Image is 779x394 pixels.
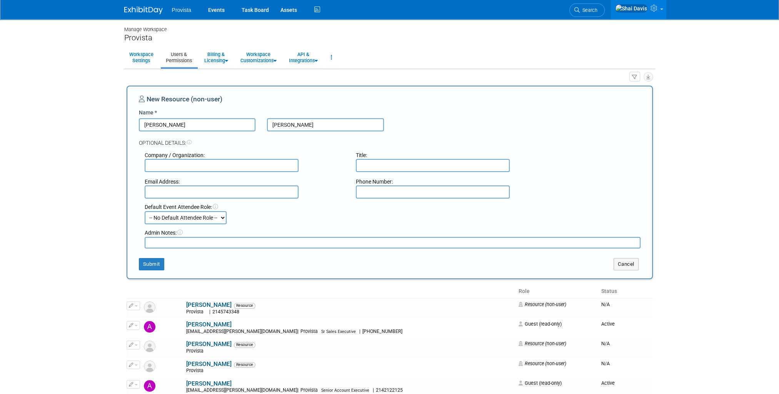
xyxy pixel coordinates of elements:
span: Provista [186,348,206,354]
span: Sr Sales Executive [321,329,356,334]
a: Users &Permissions [161,48,197,67]
span: Provista [186,309,206,315]
div: Phone Number: [356,178,556,185]
a: WorkspaceSettings [124,48,158,67]
input: Last Name [267,118,384,131]
span: N/A [601,341,610,346]
img: Amber Barron [144,380,155,392]
span: Resource (non-user) [519,301,566,307]
th: Status [598,285,652,298]
span: | [359,329,360,334]
span: | [209,309,210,315]
img: ExhibitDay [124,7,163,14]
div: Company / Organization: [145,151,345,159]
div: Optional Details: [139,131,641,147]
span: Guest (read-only) [519,321,562,327]
span: Active [601,380,615,386]
a: [PERSON_NAME] [186,341,232,348]
span: Search [580,7,597,13]
a: WorkspaceCustomizations [235,48,282,67]
div: Provista [124,33,655,43]
th: Role [515,285,599,298]
span: N/A [601,361,610,366]
span: Resource [234,362,255,368]
div: [EMAIL_ADDRESS][PERSON_NAME][DOMAIN_NAME] [186,329,514,335]
a: [PERSON_NAME] [186,361,232,368]
label: Name * [139,109,157,116]
span: Provista [172,7,192,13]
span: | [373,387,374,393]
input: First Name [139,118,256,131]
span: Active [601,321,615,327]
span: 2145743348 [210,309,242,315]
span: | [297,329,299,334]
button: Submit [139,258,164,270]
a: [PERSON_NAME] [186,380,232,387]
span: Provista [299,387,320,393]
img: Resource [144,341,155,352]
a: Search [569,3,605,17]
a: [PERSON_NAME] [186,321,232,328]
div: Default Event Attendee Role: [145,203,641,211]
a: [PERSON_NAME] [186,301,232,308]
div: [EMAIL_ADDRESS][PERSON_NAME][DOMAIN_NAME] [186,387,514,394]
img: Abbey Guman [144,321,155,333]
button: Cancel [614,258,639,270]
a: Billing &Licensing [199,48,233,67]
span: Senior Account Executive [321,388,369,393]
div: Manage Workspace [124,19,655,33]
span: Guest (read-only) [519,380,562,386]
span: 2142122125 [374,387,405,393]
div: Email Address: [145,178,345,185]
img: Resource [144,301,155,313]
span: Provista [299,329,320,334]
span: | [297,387,299,393]
span: Resource [234,342,255,348]
span: Resource (non-user) [519,361,566,366]
span: Resource [234,303,255,308]
div: Title: [356,151,556,159]
a: API &Integrations [284,48,323,67]
img: Shai Davis [615,4,647,13]
span: N/A [601,301,610,307]
div: Admin Notes: [145,229,641,237]
span: Resource (non-user) [519,341,566,346]
img: Resource [144,361,155,372]
span: [PHONE_NUMBER] [360,329,405,334]
div: New Resource (non-user) [139,94,641,109]
span: Provista [186,368,206,373]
